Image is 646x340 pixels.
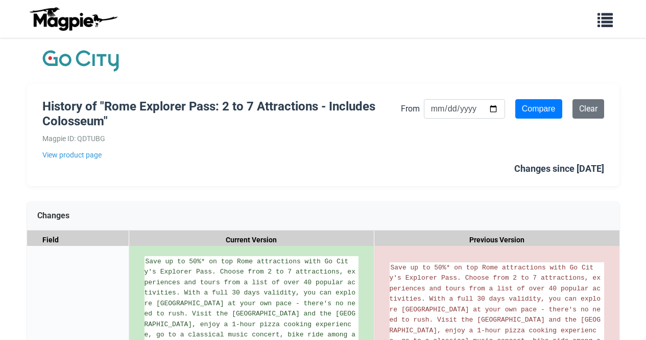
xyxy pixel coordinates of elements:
div: Current Version [129,231,374,250]
a: Clear [572,99,604,119]
a: View product page [42,149,401,161]
div: Magpie ID: QDTUBG [42,133,401,144]
input: Compare [515,99,562,119]
div: Changes [27,201,619,231]
div: Field [27,231,129,250]
div: Changes since [DATE] [514,162,604,176]
h1: History of "Rome Explorer Pass: 2 to 7 Attractions - Includes Colosseum" [42,99,401,129]
img: logo-ab69f6fb50320c5b225c76a69d11143b.png [27,7,119,31]
div: Previous Version [374,231,619,250]
img: Company Logo [42,48,119,74]
label: From [401,102,420,116]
